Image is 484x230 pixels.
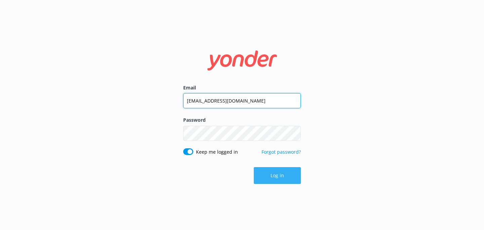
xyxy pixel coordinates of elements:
label: Keep me logged in [196,148,238,156]
button: Log in [254,167,301,184]
a: Forgot password? [261,149,301,155]
input: user@emailaddress.com [183,93,301,108]
button: Show password [287,126,301,140]
label: Email [183,84,301,91]
label: Password [183,116,301,124]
